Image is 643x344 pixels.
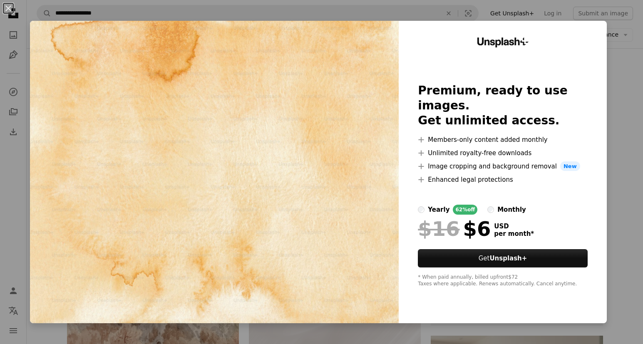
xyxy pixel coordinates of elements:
[418,83,587,128] h2: Premium, ready to use images. Get unlimited access.
[418,206,425,213] input: yearly62%off
[418,161,587,171] li: Image cropping and background removal
[453,205,477,215] div: 62% off
[418,249,587,267] button: GetUnsplash+
[418,148,587,158] li: Unlimited royalty-free downloads
[487,206,494,213] input: monthly
[494,230,534,238] span: per month *
[418,218,459,240] span: $16
[494,223,534,230] span: USD
[489,255,527,262] strong: Unsplash+
[418,218,491,240] div: $6
[497,205,526,215] div: monthly
[428,205,449,215] div: yearly
[418,135,587,145] li: Members-only content added monthly
[560,161,580,171] span: New
[418,274,587,287] div: * When paid annually, billed upfront $72 Taxes where applicable. Renews automatically. Cancel any...
[418,175,587,185] li: Enhanced legal protections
